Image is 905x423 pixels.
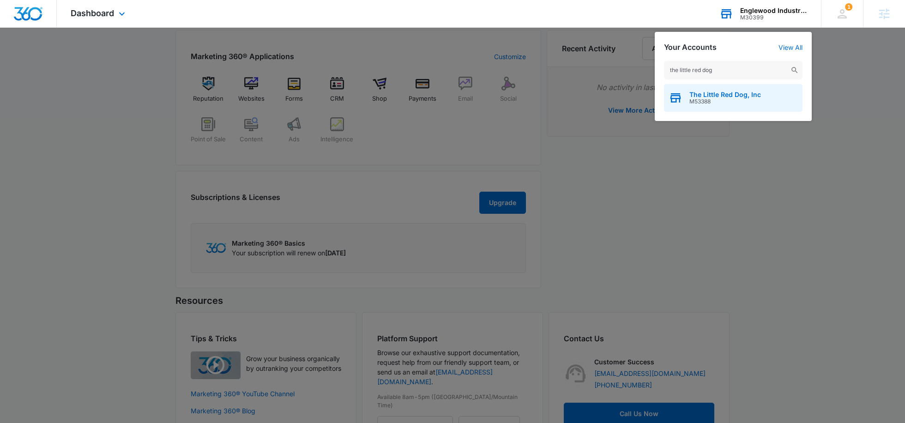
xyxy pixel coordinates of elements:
div: notifications count [845,3,852,11]
span: 1 [845,3,852,11]
span: The Little Red Dog, Inc [689,91,761,98]
span: M53388 [689,98,761,105]
h2: Your Accounts [664,43,717,52]
div: account name [740,7,808,14]
a: View All [778,43,802,51]
span: Dashboard [71,8,114,18]
button: The Little Red Dog, IncM53388 [664,84,802,112]
input: Search Accounts [664,61,802,79]
div: account id [740,14,808,21]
